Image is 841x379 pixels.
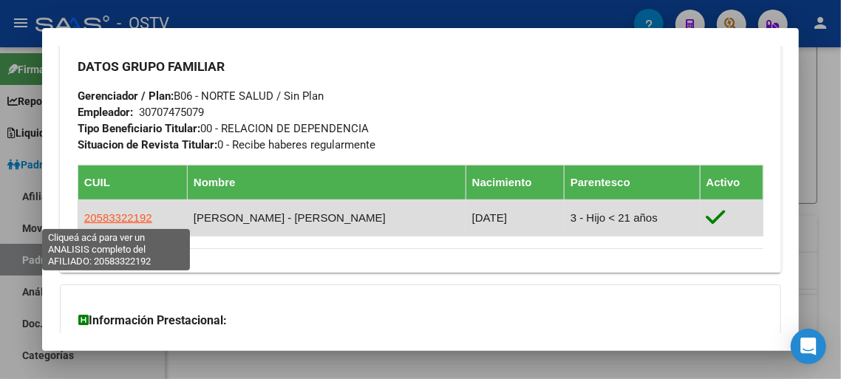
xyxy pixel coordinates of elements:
strong: Empleador: [78,106,133,119]
span: 20583322192 [84,211,152,224]
strong: Situacion de Revista Titular: [78,138,217,151]
td: 3 - Hijo < 21 años [564,199,700,236]
span: 0 - Recibe haberes regularmente [78,138,375,151]
h3: Información Prestacional: [78,312,763,330]
th: Nacimiento [466,165,564,199]
td: [PERSON_NAME] - [PERSON_NAME] [187,199,466,236]
strong: Gerenciador / Plan: [78,89,174,103]
strong: Tipo Beneficiario Titular: [78,122,200,135]
div: 30707475079 [139,104,204,120]
div: Open Intercom Messenger [791,329,826,364]
th: Nombre [187,165,466,199]
th: Parentesco [564,165,700,199]
span: 00 - RELACION DE DEPENDENCIA [78,122,369,135]
h3: DATOS GRUPO FAMILIAR [78,58,763,75]
td: [DATE] [466,199,564,236]
span: B06 - NORTE SALUD / Sin Plan [78,89,324,103]
th: Activo [700,165,763,199]
th: CUIL [78,165,187,199]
